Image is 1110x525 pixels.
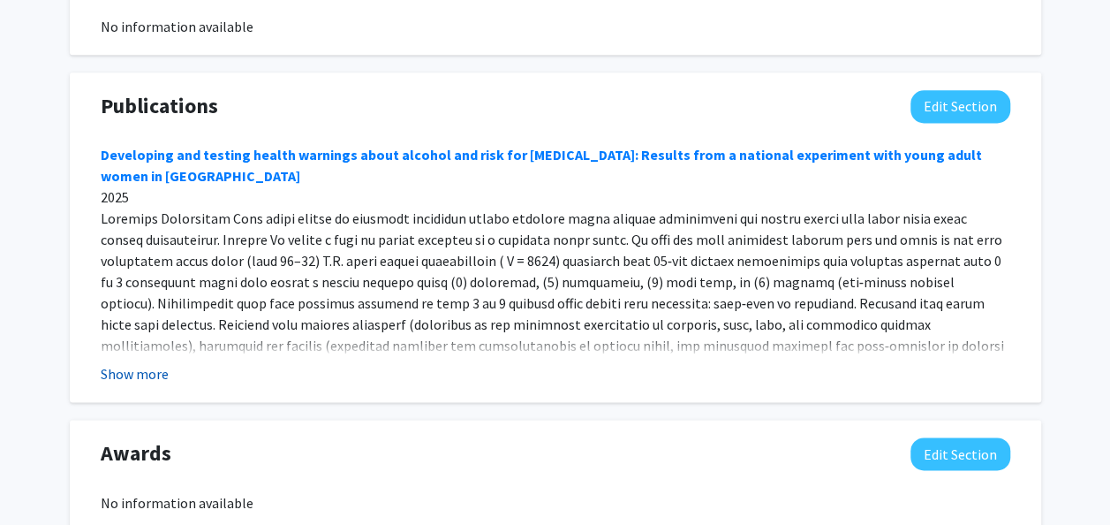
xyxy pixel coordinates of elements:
[910,437,1010,470] button: Edit Awards
[910,90,1010,123] button: Edit Publications
[101,437,171,469] span: Awards
[101,146,982,185] a: Developing and testing health warnings about alcohol and risk for [MEDICAL_DATA]: Results from a ...
[101,363,169,384] button: Show more
[13,445,75,512] iframe: Chat
[101,90,218,122] span: Publications
[101,492,1010,514] div: No information available
[101,16,1010,37] div: No information available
